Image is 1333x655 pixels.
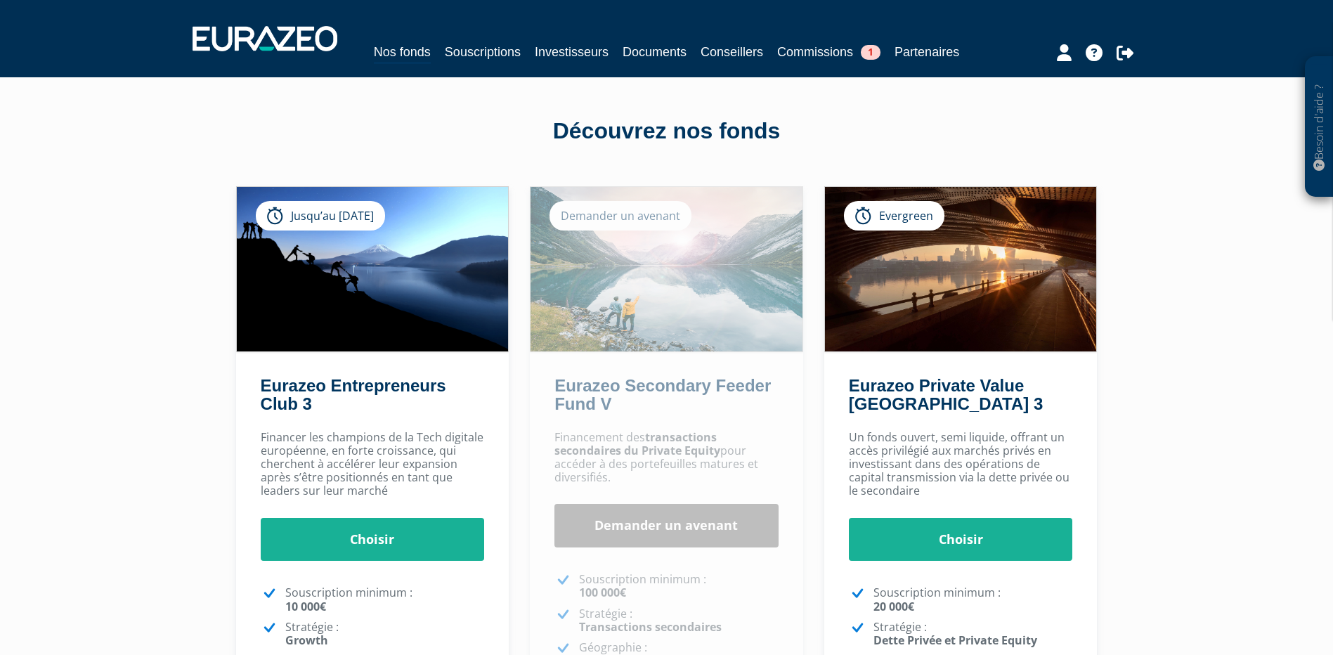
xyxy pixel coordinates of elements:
[579,619,722,635] strong: Transactions secondaires
[1311,64,1327,190] p: Besoin d'aide ?
[285,633,328,648] strong: Growth
[579,573,779,599] p: Souscription minimum :
[261,431,485,498] p: Financer les champions de la Tech digitale européenne, en forte croissance, qui cherchent à accél...
[579,585,626,600] strong: 100 000€
[261,518,485,562] a: Choisir
[895,42,959,62] a: Partenaires
[554,504,779,547] a: Demander un avenant
[873,599,914,614] strong: 20 000€
[261,376,446,413] a: Eurazeo Entrepreneurs Club 3
[873,633,1037,648] strong: Dette Privée et Private Equity
[844,201,944,231] div: Evergreen
[849,376,1043,413] a: Eurazeo Private Value [GEOGRAPHIC_DATA] 3
[554,376,771,413] a: Eurazeo Secondary Feeder Fund V
[266,115,1067,148] div: Découvrez nos fonds
[554,429,720,458] strong: transactions secondaires du Private Equity
[579,607,779,634] p: Stratégie :
[554,431,779,485] p: Financement des pour accéder à des portefeuilles matures et diversifiés.
[445,42,521,62] a: Souscriptions
[849,431,1073,498] p: Un fonds ouvert, semi liquide, offrant un accès privilégié aux marchés privés en investissant dan...
[825,187,1097,351] img: Eurazeo Private Value Europe 3
[374,42,431,64] a: Nos fonds
[531,187,802,351] img: Eurazeo Secondary Feeder Fund V
[873,621,1073,647] p: Stratégie :
[535,42,609,62] a: Investisseurs
[256,201,385,231] div: Jusqu’au [DATE]
[849,518,1073,562] a: Choisir
[623,42,687,62] a: Documents
[701,42,763,62] a: Conseillers
[285,586,485,613] p: Souscription minimum :
[285,599,326,614] strong: 10 000€
[873,586,1073,613] p: Souscription minimum :
[237,187,509,351] img: Eurazeo Entrepreneurs Club 3
[861,45,880,60] span: 1
[550,201,691,231] div: Demander un avenant
[193,26,337,51] img: 1732889491-logotype_eurazeo_blanc_rvb.png
[285,621,485,647] p: Stratégie :
[777,42,880,62] a: Commissions1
